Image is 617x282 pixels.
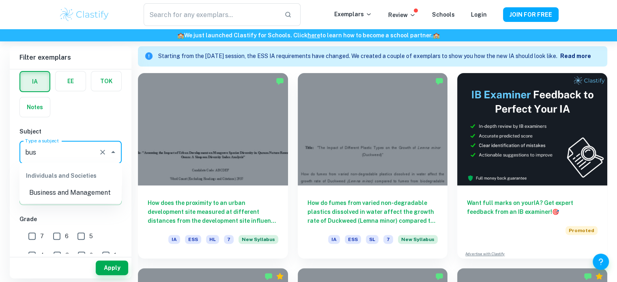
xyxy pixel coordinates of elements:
h6: We just launched Clastify for Schools. Click to learn how to become a school partner. [2,31,615,40]
button: Help and Feedback [593,254,609,270]
span: SL [366,235,378,244]
span: IA [328,235,340,244]
a: Schools [432,11,455,18]
div: Starting from the May 2026 session, the ESS IA requirements have changed. We created this exempla... [239,235,278,249]
a: here [307,32,320,39]
span: 🏫 [433,32,440,39]
span: 7 [383,235,393,244]
div: Starting from the May 2026 session, the ESS IA requirements have changed. We created this exempla... [398,235,438,249]
p: Exemplars [334,10,372,19]
p: Review [388,11,416,19]
h6: How does the proximity to an urban development site measured at different distances from the deve... [148,198,278,225]
button: EE [56,71,86,91]
img: Marked [264,272,273,280]
div: Individuals and Societies [19,166,122,185]
span: Promoted [565,226,598,235]
button: IA [20,72,49,91]
h6: Grade [19,215,122,224]
h6: Filter exemplars [10,46,131,69]
button: Close [107,146,119,158]
button: Notes [20,97,50,117]
li: Business and Management [19,185,122,200]
a: Login [471,11,487,18]
button: JOIN FOR FREE [503,7,559,22]
span: 5 [89,232,93,241]
img: Thumbnail [457,73,607,185]
input: Search for any exemplars... [144,3,277,26]
img: Marked [584,272,592,280]
span: 🏫 [177,32,184,39]
label: Type a subject [25,137,59,144]
img: Marked [435,272,443,280]
img: Clastify logo [59,6,110,23]
h6: Want full marks on your IA ? Get expert feedback from an IB examiner! [467,198,598,216]
span: 2 [90,251,93,260]
a: How do fumes from varied non-degradable plastics dissolved in water affect the growth rate of Duc... [298,73,448,258]
span: 7 [224,235,234,244]
span: HL [206,235,219,244]
img: Marked [435,77,443,85]
div: Premium [276,272,284,280]
p: Starting from the [DATE] session, the ESS IA requirements have changed. We created a couple of ex... [158,52,560,61]
button: Apply [96,260,128,275]
span: ESS [345,235,361,244]
span: ESS [185,235,201,244]
span: New Syllabus [239,235,278,244]
span: 6 [65,232,69,241]
span: 4 [40,251,44,260]
button: Clear [97,146,108,158]
span: 1 [114,251,116,260]
a: Advertise with Clastify [465,251,505,257]
a: How does the proximity to an urban development site measured at different distances from the deve... [138,73,288,258]
h6: Subject [19,127,122,136]
a: Want full marks on yourIA? Get expert feedback from an IB examiner!PromotedAdvertise with Clastify [457,73,607,258]
span: 7 [40,232,44,241]
span: 3 [65,251,69,260]
h6: How do fumes from varied non-degradable plastics dissolved in water affect the growth rate of Duc... [307,198,438,225]
b: Read more [560,53,591,59]
span: 🎯 [552,209,559,215]
button: TOK [91,71,121,91]
img: Marked [276,77,284,85]
span: New Syllabus [398,235,438,244]
span: IA [168,235,180,244]
div: Premium [595,272,603,280]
